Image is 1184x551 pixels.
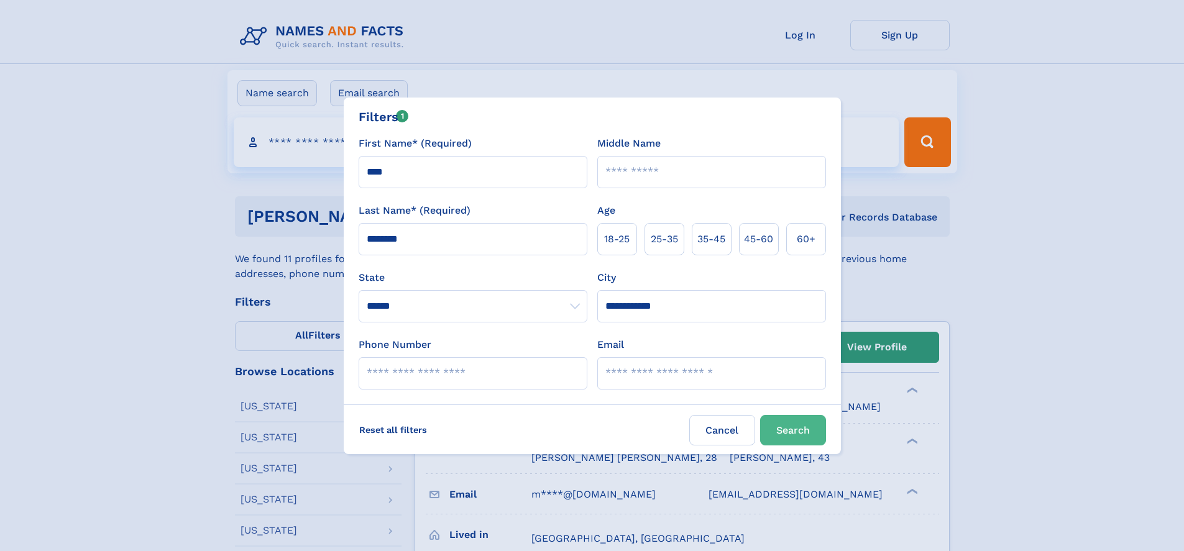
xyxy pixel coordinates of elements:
[359,107,409,126] div: Filters
[359,337,431,352] label: Phone Number
[597,136,661,151] label: Middle Name
[797,232,815,247] span: 60+
[351,415,435,445] label: Reset all filters
[597,270,616,285] label: City
[597,337,624,352] label: Email
[359,270,587,285] label: State
[744,232,773,247] span: 45‑60
[697,232,725,247] span: 35‑45
[597,203,615,218] label: Age
[760,415,826,445] button: Search
[359,136,472,151] label: First Name* (Required)
[651,232,678,247] span: 25‑35
[359,203,470,218] label: Last Name* (Required)
[689,415,755,445] label: Cancel
[604,232,630,247] span: 18‑25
